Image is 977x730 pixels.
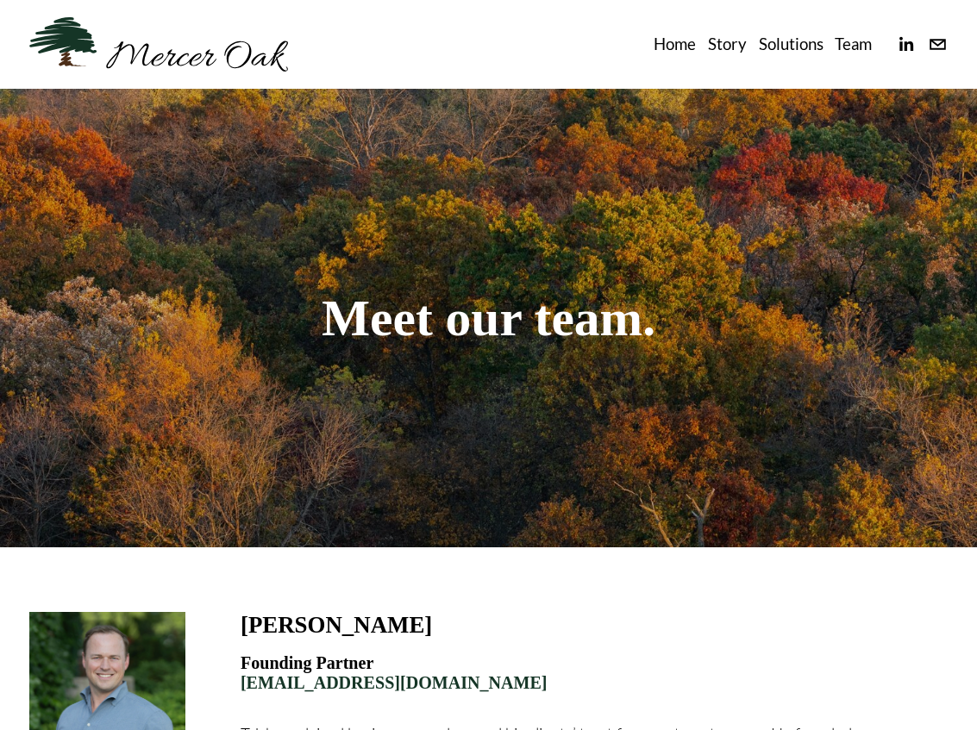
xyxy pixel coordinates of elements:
a: Home [654,30,696,58]
a: Team [835,30,872,58]
a: linkedin-unauth [896,34,916,54]
a: Solutions [759,30,824,58]
h3: [PERSON_NAME] [241,612,432,638]
a: Story [708,30,747,58]
a: [EMAIL_ADDRESS][DOMAIN_NAME] [241,673,548,692]
h1: Meet our team. [29,291,948,345]
a: info@merceroaklaw.com [928,34,948,54]
h4: Founding Partner [241,653,948,695]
